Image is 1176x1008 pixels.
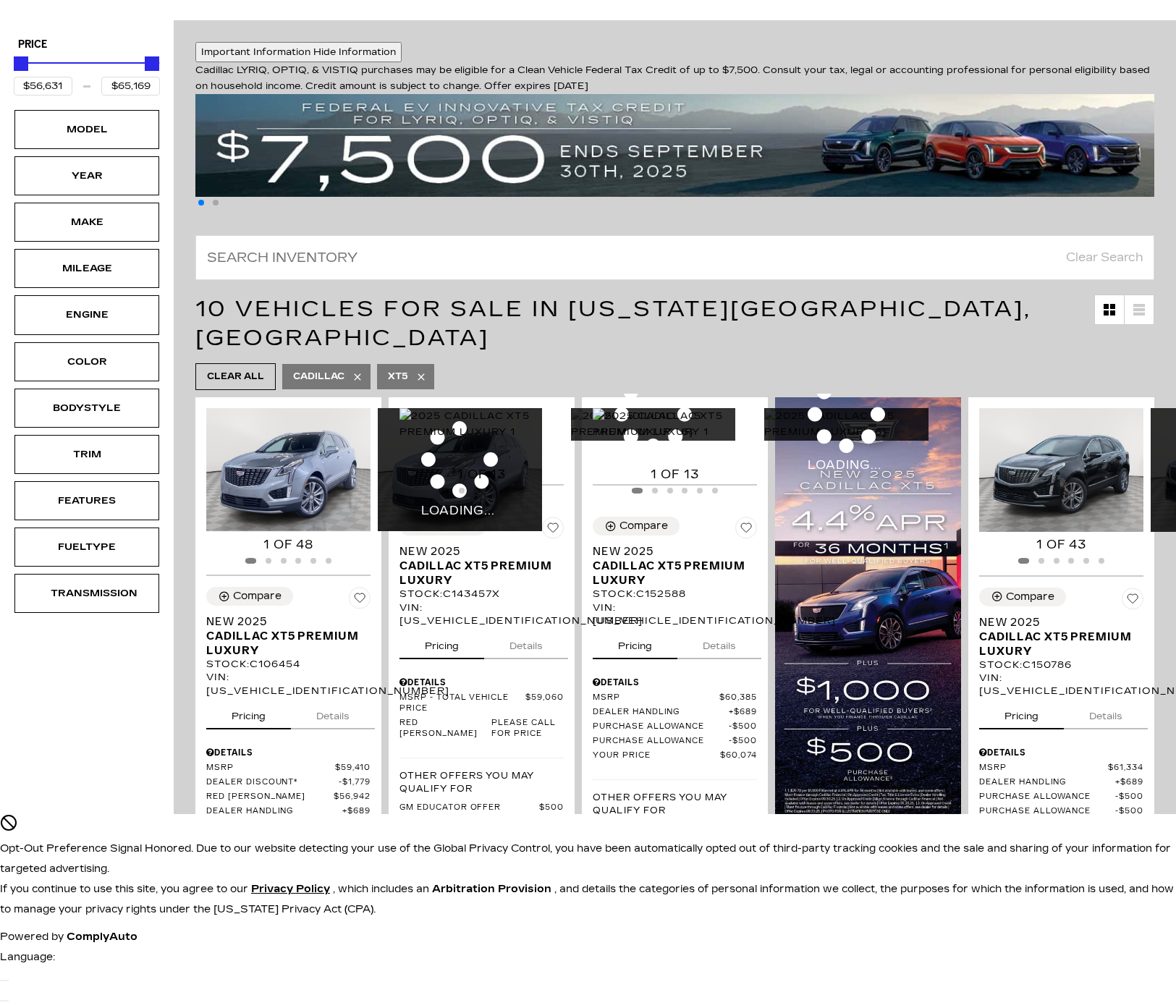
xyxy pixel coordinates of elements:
[51,307,123,323] div: Engine
[593,721,757,732] a: Purchase Allowance $500
[14,389,159,428] div: Bodystyle Bodystyle
[51,261,123,276] div: Mileage
[206,614,360,629] span: New 2025
[979,408,1143,531] div: 1 / 2
[389,467,575,483] div: 1 of 13
[342,806,371,817] span: $689
[593,736,757,747] a: Purchase Allowance $500
[14,295,159,334] div: Engine Engine
[51,493,123,509] div: Features
[399,588,564,601] div: Stock : C143457X
[593,627,677,659] button: pricing tab
[571,408,735,440] div: 2 / 2
[399,693,564,714] a: MSRP - Total Vehicle Price $59,060
[206,763,371,774] a: MSRP $59,410
[979,615,1143,658] a: New 2025 Cadillac XT5 Premium Luxury
[206,792,334,802] span: Red [PERSON_NAME]
[51,168,123,184] div: Year
[206,408,371,531] div: 1 / 2
[720,750,757,761] span: $60,074
[979,777,1143,788] a: Dealer Handling $689
[67,931,138,943] a: ComplyAuto
[399,802,564,813] a: GM Educator Offer $500
[399,544,553,559] span: New 2025
[14,574,159,613] div: Transmission Transmission
[484,627,568,659] button: details tab
[213,200,219,206] span: Go to slide 2
[339,777,371,788] span: $1,779
[51,214,123,230] div: Make
[14,481,159,520] div: Features Features
[593,559,746,588] span: Cadillac XT5 Premium Luxury
[979,588,1066,606] button: Compare Vehicle
[979,658,1143,672] div: Stock : C150786
[14,51,160,96] div: Price
[593,750,757,761] a: Your Price $60,074
[593,707,729,718] span: Dealer Handling
[206,587,293,606] button: Compare Vehicle
[593,693,757,703] a: MSRP $60,385
[206,408,371,531] img: 2025 Cadillac XT5 Premium Luxury 1
[593,750,720,761] span: Your Price
[51,539,123,555] div: Fueltype
[14,528,159,567] div: Fueltype Fueltype
[195,235,1154,280] input: Search Inventory
[764,408,928,440] div: 2 / 2
[251,883,333,895] a: Privacy Policy
[979,408,1143,531] img: 2025 Cadillac XT5 Premium Luxury 1
[293,368,344,386] span: Cadillac
[979,777,1115,788] span: Dealer Handling
[195,537,381,553] div: 1 of 48
[593,721,729,732] span: Purchase Allowance
[195,42,402,62] button: Important Information Hide Information
[979,615,1133,630] span: New 2025
[206,792,371,802] a: Red [PERSON_NAME] $56,942
[979,806,1143,817] a: Purchase Allowance $500
[206,629,360,658] span: Cadillac XT5 Premium Luxury
[206,698,291,729] button: pricing tab
[14,56,28,71] div: Minimum Price
[593,601,757,627] div: VIN: [US_VEHICLE_IDENTIFICATION_NUMBER]
[207,368,264,386] span: Clear All
[979,763,1108,774] span: MSRP
[979,746,1143,759] div: Pricing Details - New 2025 Cadillac XT5 Premium Luxury
[979,792,1143,802] a: Purchase Allowance $500
[593,707,757,718] a: Dealer Handling $689
[432,883,551,895] strong: Arbitration Provision
[291,698,375,729] button: details tab
[979,672,1143,698] div: VIN: [US_VEHICLE_IDENTIFICATION_NUMBER]
[145,56,159,71] div: Maximum Price
[593,588,757,601] div: Stock : C152588
[14,249,159,288] div: Mileage Mileage
[399,718,491,740] span: Red [PERSON_NAME]
[729,736,757,747] span: $500
[979,698,1064,729] button: pricing tab
[18,38,156,51] h5: Price
[808,376,885,473] span: Loading...
[195,94,1154,197] img: vrp-tax-ending-august-version
[1115,777,1143,788] span: $689
[206,671,371,697] div: VIN: [US_VEHICLE_IDENTIFICATION_NUMBER]
[539,802,564,813] span: $500
[198,200,204,206] span: Go to slide 1
[388,368,408,386] span: XT5
[1064,698,1148,729] button: details tab
[14,342,159,381] div: Color Color
[51,122,123,137] div: Model
[233,590,282,603] div: Compare
[548,473,567,505] div: Next slide
[399,544,564,588] a: New 2025 Cadillac XT5 Premium Luxury
[399,627,484,659] button: pricing tab
[677,627,761,659] button: details tab
[378,408,542,531] div: 2 / 2
[729,721,757,732] span: $500
[593,693,719,703] span: MSRP
[593,736,729,747] span: Purchase Allowance
[593,544,746,559] span: New 2025
[1115,806,1143,817] span: $500
[491,718,564,740] span: Please call for price
[582,467,768,483] div: 1 of 13
[201,46,310,58] span: Important Information
[593,791,757,817] p: Other Offers You May Qualify For
[729,707,757,718] span: $689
